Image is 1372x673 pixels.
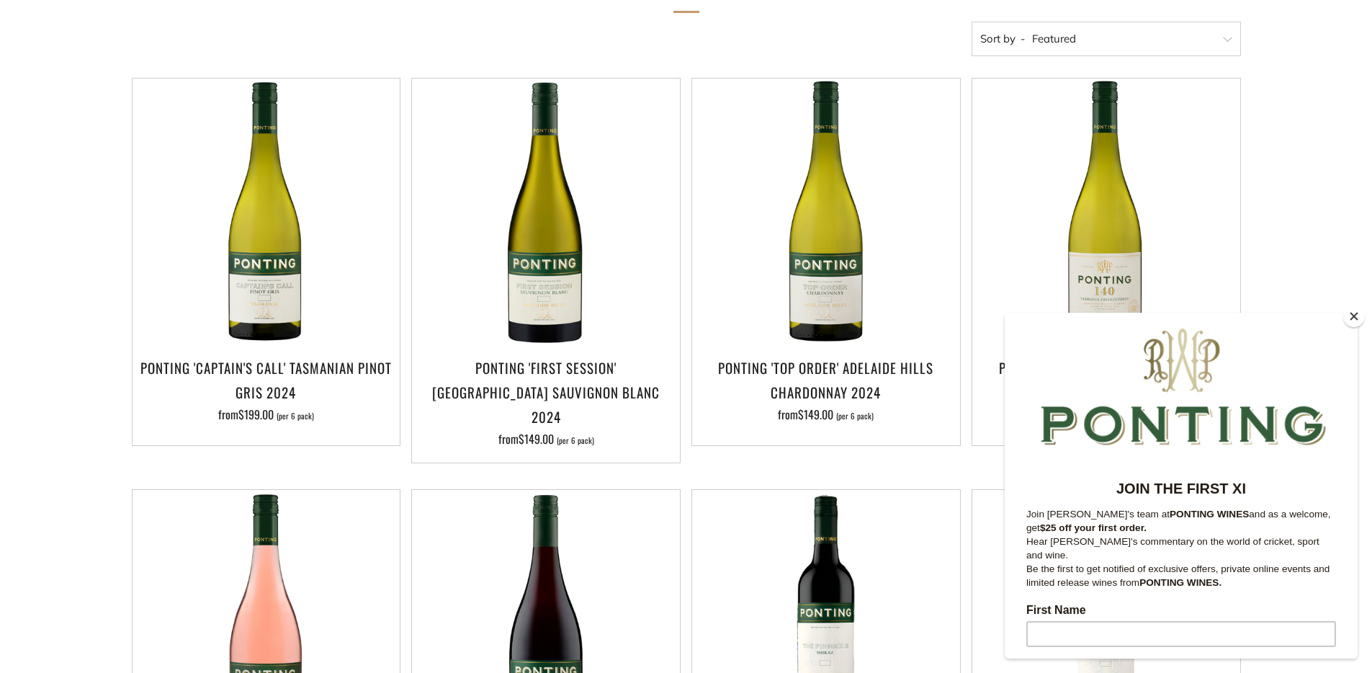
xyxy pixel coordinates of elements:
[112,168,241,184] strong: JOIN THE FIRST XI
[22,249,331,277] p: Be the first to get notified of exclusive offers, private online events and limited release wines...
[133,355,400,427] a: Ponting 'Captain's Call' Tasmanian Pinot Gris 2024 from$199.00 (per 6 pack)
[22,291,331,308] label: First Name
[836,412,874,420] span: (per 6 pack)
[1343,306,1365,327] button: Close
[22,222,331,249] p: Hear [PERSON_NAME]'s commentary on the world of cricket, sport and wine.
[35,210,142,220] strong: $25 off your first order.
[140,355,393,404] h3: Ponting 'Captain's Call' Tasmanian Pinot Gris 2024
[165,196,244,207] strong: PONTING WINES
[798,406,833,423] span: $149.00
[778,406,874,423] span: from
[22,516,323,579] span: We will send you a confirmation email to subscribe. I agree to sign up to the Ponting Wines newsl...
[22,412,331,429] label: Email
[972,355,1240,427] a: Ponting Milestone '140' Tasmanian Chardonnay 2023 from$229.00 (per 6 pack)
[135,264,217,275] strong: PONTING WINES.
[22,473,331,499] input: Subscribe
[979,355,1233,404] h3: Ponting Milestone '140' Tasmanian Chardonnay 2023
[692,355,960,427] a: Ponting 'Top Order' Adelaide Hills Chardonnay 2024 from$149.00 (per 6 pack)
[238,406,274,423] span: $199.00
[519,430,554,447] span: $149.00
[22,195,331,222] p: Join [PERSON_NAME]'s team at and as a welcome, get
[498,430,594,447] span: from
[218,406,314,423] span: from
[412,355,680,445] a: Ponting 'First Session' [GEOGRAPHIC_DATA] Sauvignon Blanc 2024 from$149.00 (per 6 pack)
[277,412,314,420] span: (per 6 pack)
[557,437,594,445] span: (per 6 pack)
[699,355,953,404] h3: Ponting 'Top Order' Adelaide Hills Chardonnay 2024
[419,355,673,429] h3: Ponting 'First Session' [GEOGRAPHIC_DATA] Sauvignon Blanc 2024
[22,352,331,369] label: Last Name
